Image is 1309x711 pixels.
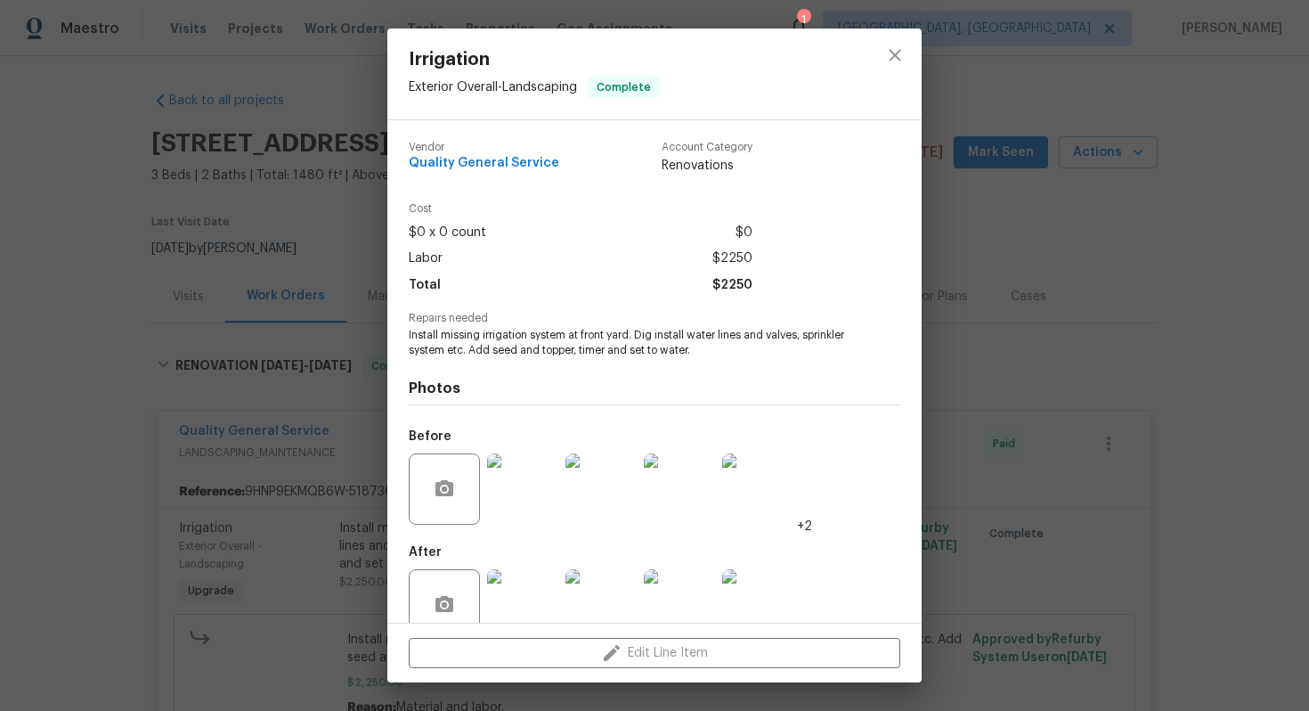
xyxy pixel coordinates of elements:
[409,50,660,69] span: Irrigation
[409,546,442,559] h5: After
[409,273,441,298] span: Total
[409,380,900,397] h4: Photos
[662,142,752,153] span: Account Category
[712,246,752,272] span: $2250
[797,11,809,29] div: 1
[874,34,916,77] button: close
[409,220,486,246] span: $0 x 0 count
[797,518,812,535] span: +2
[409,430,451,443] h5: Before
[409,246,443,272] span: Labor
[409,313,900,324] span: Repairs needed
[409,157,559,170] span: Quality General Service
[736,220,752,246] span: $0
[409,81,577,94] span: Exterior Overall - Landscaping
[662,157,752,175] span: Renovations
[712,273,752,298] span: $2250
[409,142,559,153] span: Vendor
[409,328,851,358] span: Install missing irrigation system at front yard. Dig install water lines and valves, sprinkler sy...
[409,203,752,215] span: Cost
[589,78,658,96] span: Complete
